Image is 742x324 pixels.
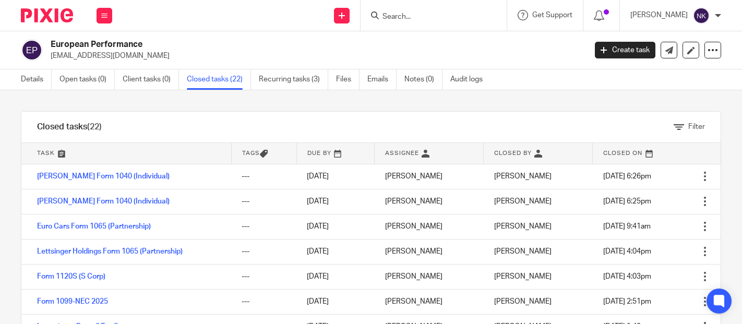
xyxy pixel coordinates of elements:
[375,239,484,264] td: [PERSON_NAME]
[375,289,484,314] td: [PERSON_NAME]
[51,39,473,50] h2: European Performance
[21,8,73,22] img: Pixie
[630,10,688,20] p: [PERSON_NAME]
[375,189,484,214] td: [PERSON_NAME]
[37,173,170,180] a: [PERSON_NAME] Form 1040 (Individual)
[693,7,710,24] img: svg%3E
[187,69,251,90] a: Closed tasks (22)
[375,164,484,189] td: [PERSON_NAME]
[242,171,286,182] div: ---
[37,298,108,305] a: Form 1099-NEC 2025
[450,69,490,90] a: Audit logs
[603,173,651,180] span: [DATE] 6:26pm
[259,69,328,90] a: Recurring tasks (3)
[336,69,360,90] a: Files
[242,196,286,207] div: ---
[37,122,102,133] h1: Closed tasks
[37,198,170,205] a: [PERSON_NAME] Form 1040 (Individual)
[375,214,484,239] td: [PERSON_NAME]
[296,264,374,289] td: [DATE]
[367,69,397,90] a: Emails
[603,198,651,205] span: [DATE] 6:25pm
[296,289,374,314] td: [DATE]
[21,39,43,61] img: svg%3E
[603,223,651,230] span: [DATE] 9:41am
[242,221,286,232] div: ---
[296,214,374,239] td: [DATE]
[595,42,655,58] a: Create task
[51,51,579,61] p: [EMAIL_ADDRESS][DOMAIN_NAME]
[494,248,552,255] span: [PERSON_NAME]
[37,273,105,280] a: Form 1120S (S Corp)
[296,189,374,214] td: [DATE]
[242,296,286,307] div: ---
[494,273,552,280] span: [PERSON_NAME]
[688,123,705,130] span: Filter
[532,11,572,19] span: Get Support
[37,248,183,255] a: Lettsinger Holdings Form 1065 (Partnership)
[296,239,374,264] td: [DATE]
[242,246,286,257] div: ---
[494,298,552,305] span: [PERSON_NAME]
[603,298,651,305] span: [DATE] 2:51pm
[123,69,179,90] a: Client tasks (0)
[494,223,552,230] span: [PERSON_NAME]
[296,164,374,189] td: [DATE]
[375,264,484,289] td: [PERSON_NAME]
[404,69,442,90] a: Notes (0)
[87,123,102,131] span: (22)
[603,248,651,255] span: [DATE] 4:04pm
[231,143,296,164] th: Tags
[37,223,151,230] a: Euro Cars Form 1065 (Partnership)
[21,69,52,90] a: Details
[494,198,552,205] span: [PERSON_NAME]
[603,273,651,280] span: [DATE] 4:03pm
[59,69,115,90] a: Open tasks (0)
[381,13,475,22] input: Search
[242,271,286,282] div: ---
[494,173,552,180] span: [PERSON_NAME]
